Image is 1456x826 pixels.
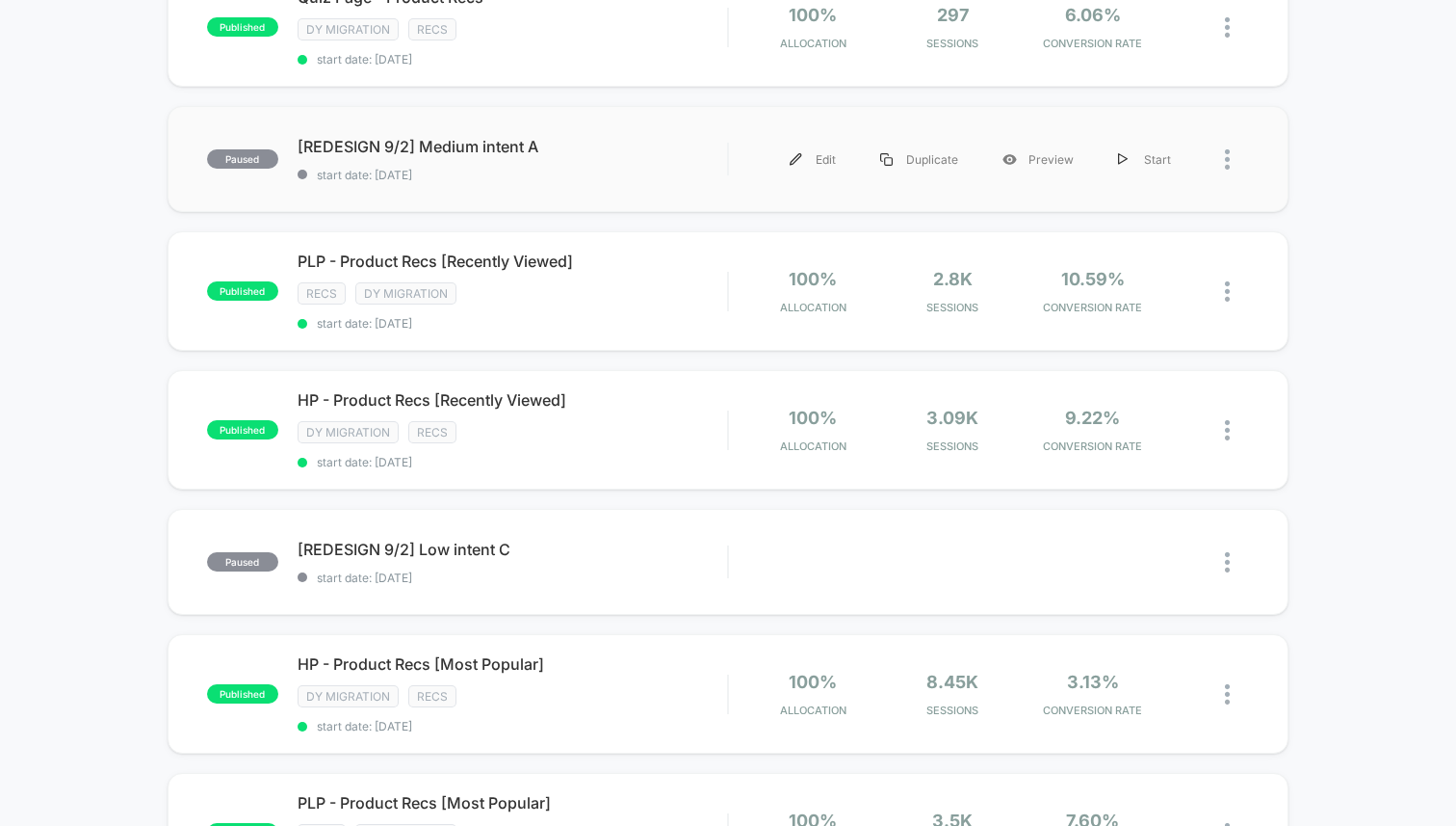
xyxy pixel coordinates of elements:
[1225,17,1230,38] img: close
[1225,281,1230,302] img: close
[1225,149,1230,170] img: close
[780,440,846,453] span: Allocation
[933,269,973,289] span: 2.8k
[207,17,278,37] span: published
[298,252,727,271] span: PLP - Product Recs [Recently Viewed]
[298,168,727,182] span: start date: [DATE]
[1096,138,1193,181] div: Start
[298,571,727,585] span: start date: [DATE]
[1225,420,1230,440] img: close
[789,269,837,289] span: 100%
[207,149,278,169] span: paused
[298,18,399,40] span: DY Migration
[1061,269,1125,289] span: 10.59%
[1225,684,1230,705] img: close
[1065,408,1120,428] span: 9.22%
[888,440,1018,453] span: Sessions
[355,282,456,305] span: DY Migration
[298,654,727,674] span: HP - Product Recs [Most Popular]
[408,18,456,40] span: Recs
[926,408,978,428] span: 3.09k
[408,421,456,443] span: Recs
[790,153,802,166] img: menu
[789,408,837,428] span: 100%
[780,301,846,314] span: Allocation
[1065,5,1121,25] span: 6.06%
[1027,301,1157,314] span: CONVERSION RATE
[767,138,858,181] div: Edit
[207,684,278,704] span: published
[298,685,399,707] span: DY Migration
[937,5,969,25] span: 297
[980,138,1096,181] div: Preview
[880,153,893,166] img: menu
[780,37,846,50] span: Allocation
[298,282,346,305] span: Recs
[207,281,278,301] span: published
[1225,552,1230,573] img: close
[298,390,727,410] span: HP - Product Recs [Recently Viewed]
[298,316,727,331] span: start date: [DATE]
[1118,153,1128,166] img: menu
[888,704,1018,717] span: Sessions
[789,5,837,25] span: 100%
[1027,704,1157,717] span: CONVERSION RATE
[1027,37,1157,50] span: CONVERSION RATE
[1067,672,1119,692] span: 3.13%
[888,37,1018,50] span: Sessions
[298,793,727,813] span: PLP - Product Recs [Most Popular]
[298,719,727,733] span: start date: [DATE]
[298,137,727,156] span: [REDESIGN 9/2] Medium intent A
[926,672,978,692] span: 8.45k
[1027,440,1157,453] span: CONVERSION RATE
[888,301,1018,314] span: Sessions
[858,138,980,181] div: Duplicate
[298,455,727,469] span: start date: [DATE]
[780,704,846,717] span: Allocation
[298,421,399,443] span: DY Migration
[207,552,278,572] span: paused
[789,672,837,692] span: 100%
[298,540,727,559] span: [REDESIGN 9/2] Low intent C
[408,685,456,707] span: Recs
[298,52,727,67] span: start date: [DATE]
[207,420,278,440] span: published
